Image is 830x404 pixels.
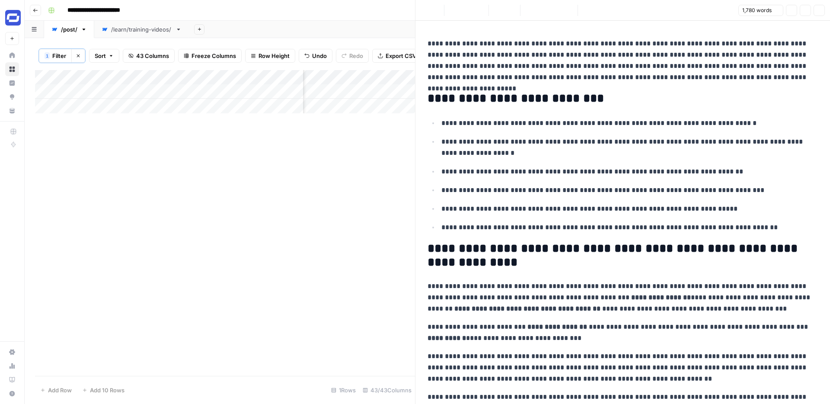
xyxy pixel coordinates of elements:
[90,386,124,394] span: Add 10 Rows
[5,345,19,359] a: Settings
[738,5,783,16] button: 1,780 words
[299,49,332,63] button: Undo
[5,10,21,26] img: Synthesia Logo
[123,49,175,63] button: 43 Columns
[89,49,119,63] button: Sort
[39,49,71,63] button: 1Filter
[5,373,19,387] a: Learning Hub
[386,51,416,60] span: Export CSV
[45,52,50,59] div: 1
[5,7,19,29] button: Workspace: Synthesia
[5,48,19,62] a: Home
[359,383,415,397] div: 43/43 Columns
[5,387,19,401] button: Help + Support
[742,6,772,14] span: 1,780 words
[5,104,19,118] a: Your Data
[259,51,290,60] span: Row Height
[35,383,77,397] button: Add Row
[178,49,242,63] button: Freeze Columns
[77,383,130,397] button: Add 10 Rows
[94,21,189,38] a: /learn/training-videos/
[5,90,19,104] a: Opportunities
[136,51,169,60] span: 43 Columns
[111,25,172,34] div: /learn/training-videos/
[5,62,19,76] a: Browse
[336,49,369,63] button: Redo
[5,359,19,373] a: Usage
[48,386,72,394] span: Add Row
[349,51,363,60] span: Redo
[328,383,359,397] div: 1 Rows
[372,49,422,63] button: Export CSV
[192,51,236,60] span: Freeze Columns
[52,51,66,60] span: Filter
[46,52,48,59] span: 1
[95,51,106,60] span: Sort
[312,51,327,60] span: Undo
[245,49,295,63] button: Row Height
[61,25,77,34] div: /post/
[5,76,19,90] a: Insights
[44,21,94,38] a: /post/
